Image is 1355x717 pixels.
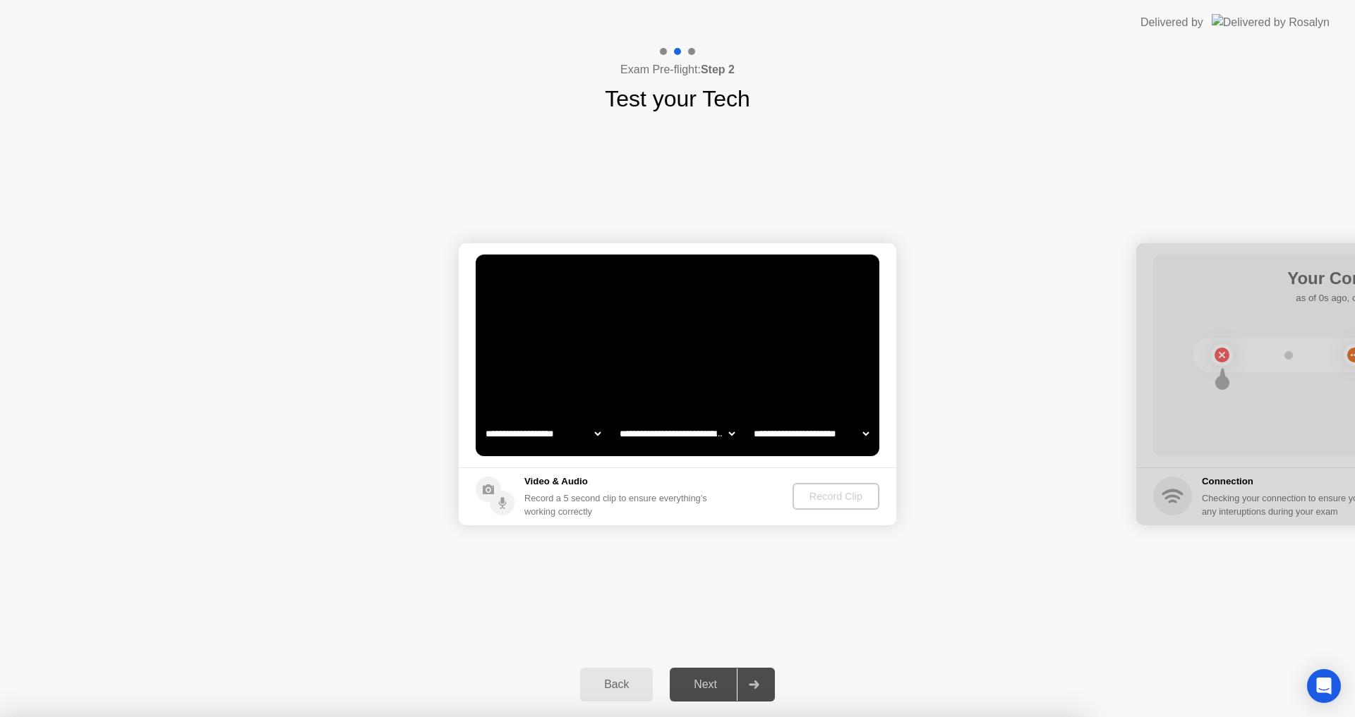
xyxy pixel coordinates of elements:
img: Delivered by Rosalyn [1212,14,1330,30]
div: Next [674,678,737,691]
b: Step 2 [701,63,735,75]
select: Available cameras [483,419,603,448]
div: Record Clip [798,491,874,502]
div: Back [584,678,649,691]
h5: Video & Audio [524,474,713,489]
div: Delivered by [1140,14,1203,31]
div: Open Intercom Messenger [1307,669,1341,703]
select: Available microphones [751,419,872,448]
h1: Test your Tech [605,82,750,116]
select: Available speakers [617,419,737,448]
h4: Exam Pre-flight: [620,61,735,78]
div: Record a 5 second clip to ensure everything’s working correctly [524,491,713,518]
